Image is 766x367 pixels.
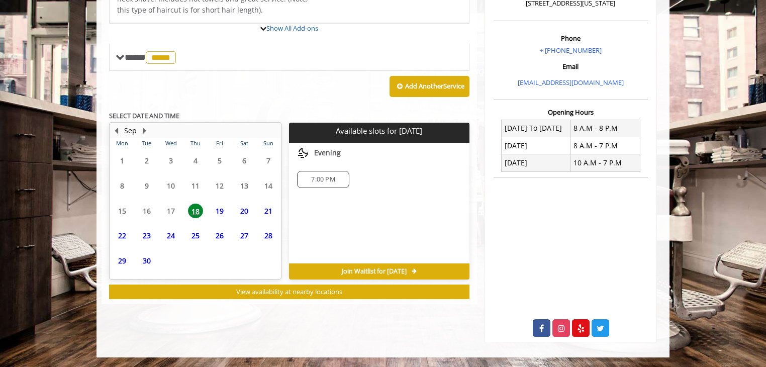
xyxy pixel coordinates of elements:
td: Select day29 [110,248,134,273]
span: 21 [261,204,276,218]
td: [DATE] [502,154,571,171]
td: Select day25 [183,223,207,248]
span: 23 [139,228,154,243]
button: Next Month [140,125,148,136]
td: Select day26 [208,223,232,248]
td: Select day22 [110,223,134,248]
td: Select day23 [134,223,158,248]
span: 26 [212,228,227,243]
span: Join Waitlist for [DATE] [342,267,407,276]
th: Sun [256,138,281,148]
td: Select day19 [208,198,232,223]
span: 27 [237,228,252,243]
th: Thu [183,138,207,148]
td: Select day27 [232,223,256,248]
button: Sep [124,125,137,136]
span: 19 [212,204,227,218]
button: View availability at nearby locations [109,285,469,299]
td: Select day28 [256,223,281,248]
b: SELECT DATE AND TIME [109,111,179,120]
span: 24 [163,228,178,243]
b: Add Another Service [405,81,464,90]
td: Select day24 [159,223,183,248]
td: Select day20 [232,198,256,223]
td: Select day18 [183,198,207,223]
th: Mon [110,138,134,148]
th: Fri [208,138,232,148]
a: Show All Add-ons [266,24,318,33]
div: 7:00 PM [297,171,349,188]
span: 29 [115,253,130,268]
span: Evening [314,149,341,157]
td: 10 A.M - 7 P.M [570,154,640,171]
button: Previous Month [112,125,120,136]
span: 25 [188,228,203,243]
td: [DATE] [502,137,571,154]
span: View availability at nearby locations [236,287,342,296]
span: 30 [139,253,154,268]
th: Tue [134,138,158,148]
td: 8 A.M - 8 P.M [570,120,640,137]
span: 18 [188,204,203,218]
a: + [PHONE_NUMBER] [540,46,602,55]
img: evening slots [297,147,309,159]
th: Wed [159,138,183,148]
span: 7:00 PM [311,175,335,183]
h3: Email [496,63,645,70]
span: 28 [261,228,276,243]
span: 20 [237,204,252,218]
td: Select day21 [256,198,281,223]
th: Sat [232,138,256,148]
div: The Made Man Haircut And Beard Trim Add-onS [109,23,469,24]
td: 8 A.M - 7 P.M [570,137,640,154]
a: [EMAIL_ADDRESS][DOMAIN_NAME] [518,78,624,87]
button: Add AnotherService [390,76,469,97]
h3: Opening Hours [494,109,648,116]
h3: Phone [496,35,645,42]
td: [DATE] To [DATE] [502,120,571,137]
td: Select day30 [134,248,158,273]
p: Available slots for [DATE] [293,127,465,135]
span: 22 [115,228,130,243]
